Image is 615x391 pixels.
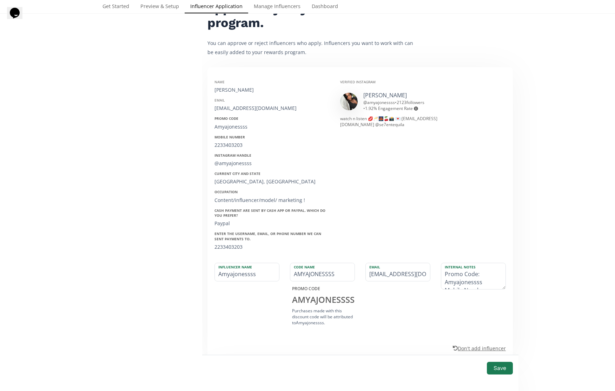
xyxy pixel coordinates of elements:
button: Save [487,361,513,374]
iframe: chat widget [7,7,29,28]
strong: Enter the username, email, or phone number we can sent payments to. [214,231,321,241]
span: 2123 followers [397,99,424,105]
img: 520822130_18476355916078824_855384547804631666_n.jpg [340,93,358,110]
div: 2233403203 [214,243,330,250]
div: @ amyajonessss • • [363,99,455,111]
div: PROMO CODE [290,286,355,292]
label: Influencer Name [215,263,272,269]
div: Content/influencer/model/ marketing ! [214,197,330,204]
div: Paypal [214,220,330,227]
strong: Occupation [214,189,238,194]
div: watch n listen 💋🥂🌉🍒📸 💌:[EMAIL_ADDRESS][DOMAIN_NAME] @se7entequila [340,116,455,128]
p: You can approve or reject influencers who apply. Influencers you want to work with can be easily ... [207,39,418,56]
div: Verified Instagram [340,79,455,84]
div: Name [214,79,330,84]
div: Purchases made with this discount code will be attributed to Amyajonessss . [290,308,355,326]
div: Email [214,98,330,103]
div: 2233403203 [214,142,330,149]
label: Code Name [290,263,348,269]
textarea: Promo Code: Amyajonessss Mobile Number: [PHONE_NUMBER] Instagram Handle: @amyajonessss Current Ci... [441,263,505,289]
u: Don't add influencer [453,345,506,352]
label: Email [366,263,423,269]
div: [EMAIL_ADDRESS][DOMAIN_NAME] [214,105,330,112]
strong: Promo Code [214,116,238,121]
div: [PERSON_NAME] [214,86,330,93]
label: Internal Notes [441,263,498,269]
strong: Current City and State [214,171,260,176]
strong: Instagram Handle [214,153,251,158]
strong: Cash payment are sent by Cash App or PayPal. Which do you prefer? [214,208,325,218]
span: 1.92 % Engagement Rate [365,105,418,111]
div: @amyajonessss [214,160,330,167]
div: Amyajonessss [214,123,330,130]
div: [GEOGRAPHIC_DATA], [GEOGRAPHIC_DATA] [214,178,330,185]
div: AMYAJONESSSS [290,294,355,306]
strong: Mobile Number [214,135,245,139]
a: [PERSON_NAME] [363,91,407,99]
